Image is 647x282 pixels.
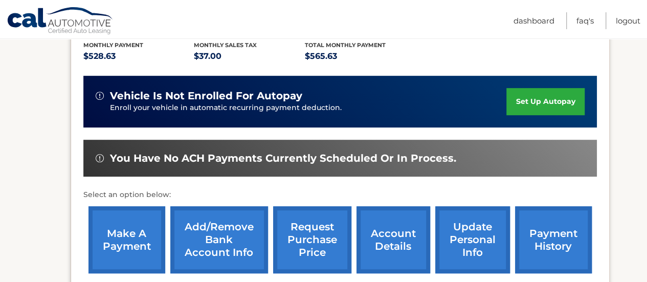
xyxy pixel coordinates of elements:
p: $565.63 [305,49,416,63]
span: Total Monthly Payment [305,41,386,49]
a: make a payment [88,206,165,273]
span: Monthly Payment [83,41,143,49]
img: alert-white.svg [96,92,104,100]
p: $37.00 [194,49,305,63]
a: account details [356,206,430,273]
p: $528.63 [83,49,194,63]
a: Cal Automotive [7,7,114,36]
a: Dashboard [514,12,554,29]
a: Logout [616,12,640,29]
a: update personal info [435,206,510,273]
span: vehicle is not enrolled for autopay [110,90,302,102]
a: Add/Remove bank account info [170,206,268,273]
a: set up autopay [506,88,584,115]
a: request purchase price [273,206,351,273]
span: Monthly sales Tax [194,41,257,49]
p: Enroll your vehicle in automatic recurring payment deduction. [110,102,507,114]
p: Select an option below: [83,189,597,201]
span: You have no ACH payments currently scheduled or in process. [110,152,456,165]
a: FAQ's [576,12,594,29]
img: alert-white.svg [96,154,104,162]
a: payment history [515,206,592,273]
